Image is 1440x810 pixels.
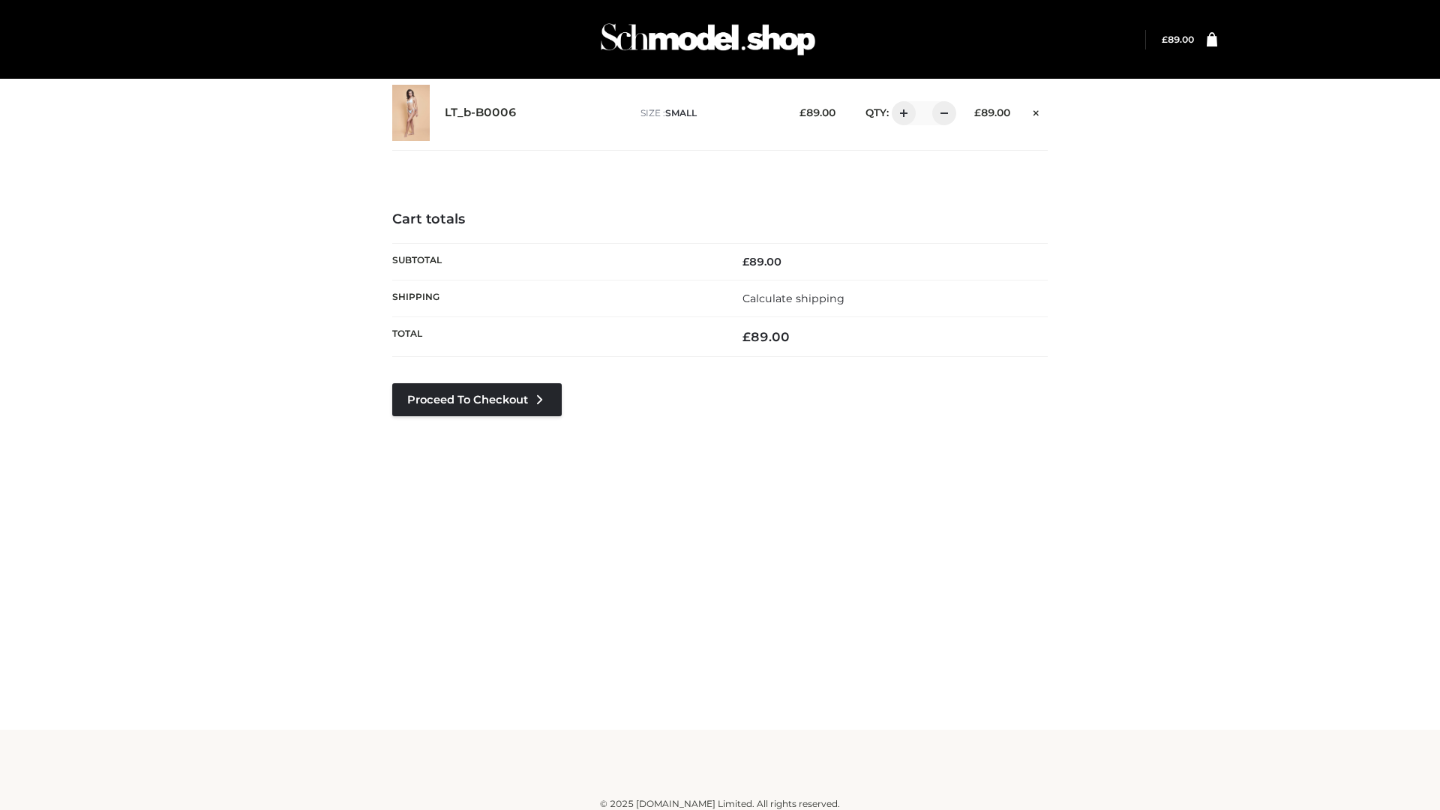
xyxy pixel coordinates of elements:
a: Remove this item [1025,101,1048,121]
a: LT_b-B0006 [445,106,517,120]
span: £ [742,329,751,344]
span: £ [1162,34,1168,45]
bdi: 89.00 [742,329,790,344]
th: Shipping [392,280,720,316]
bdi: 89.00 [1162,34,1194,45]
span: £ [799,106,806,118]
h4: Cart totals [392,211,1048,228]
a: £89.00 [1162,34,1194,45]
img: Schmodel Admin 964 [595,10,820,69]
th: Subtotal [392,243,720,280]
span: SMALL [665,107,697,118]
a: Calculate shipping [742,292,844,305]
a: Proceed to Checkout [392,383,562,416]
bdi: 89.00 [974,106,1010,118]
bdi: 89.00 [799,106,835,118]
p: size : [640,106,776,120]
bdi: 89.00 [742,255,781,268]
div: QTY: [850,101,951,125]
span: £ [974,106,981,118]
th: Total [392,317,720,357]
span: £ [742,255,749,268]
